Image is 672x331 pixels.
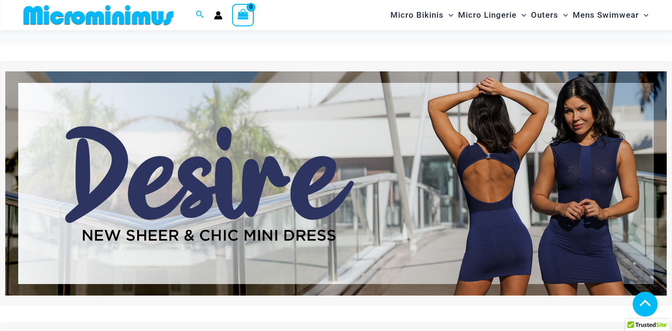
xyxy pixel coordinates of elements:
[390,3,444,27] span: Micro Bikinis
[639,3,648,27] span: Menu Toggle
[387,1,653,29] nav: Site Navigation
[388,3,456,27] a: Micro BikinisMenu ToggleMenu Toggle
[573,3,639,27] span: Mens Swimwear
[458,3,517,27] span: Micro Lingerie
[5,71,667,296] img: Desire me Navy Dress
[517,3,526,27] span: Menu Toggle
[529,3,570,27] a: OutersMenu ToggleMenu Toggle
[232,4,254,26] a: View Shopping Cart, empty
[456,3,529,27] a: Micro LingerieMenu ToggleMenu Toggle
[570,3,651,27] a: Mens SwimwearMenu ToggleMenu Toggle
[196,9,204,21] a: Search icon link
[558,3,568,27] span: Menu Toggle
[444,3,453,27] span: Menu Toggle
[531,3,558,27] span: Outers
[20,4,177,26] img: MM SHOP LOGO FLAT
[214,11,223,20] a: Account icon link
